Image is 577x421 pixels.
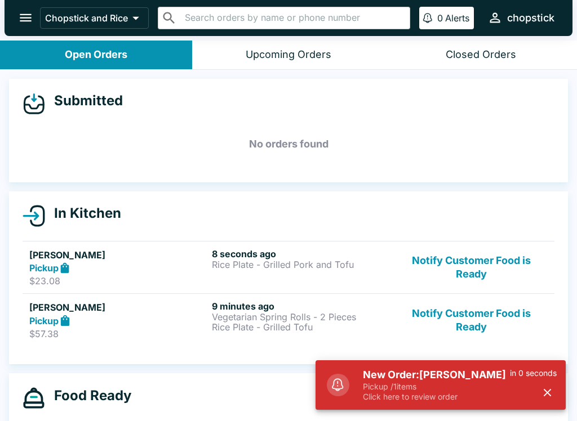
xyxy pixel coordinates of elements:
p: $23.08 [29,275,207,286]
h5: No orders found [23,124,554,164]
p: Rice Plate - Grilled Tofu [212,322,390,332]
input: Search orders by name or phone number [181,10,405,26]
div: Open Orders [65,48,127,61]
div: Upcoming Orders [246,48,331,61]
p: Pickup / 1 items [363,382,510,392]
p: $57.38 [29,328,207,339]
button: chopstick [483,6,559,30]
h5: [PERSON_NAME] [29,301,207,314]
a: [PERSON_NAME]Pickup$23.088 seconds agoRice Plate - Grilled Pork and TofuNotify Customer Food is R... [23,241,554,294]
strong: Pickup [29,315,59,326]
h4: Food Ready [45,387,131,404]
button: open drawer [11,3,40,32]
h5: [PERSON_NAME] [29,248,207,262]
h6: 9 minutes ago [212,301,390,312]
a: [PERSON_NAME]Pickup$57.389 minutes agoVegetarian Spring Rolls - 2 PiecesRice Plate - Grilled Tofu... [23,293,554,346]
p: Rice Plate - Grilled Pork and Tofu [212,259,390,270]
button: Notify Customer Food is Ready [395,248,548,287]
p: Alerts [445,12,469,24]
h4: In Kitchen [45,205,121,222]
h6: 8 seconds ago [212,248,390,259]
div: Closed Orders [446,48,516,61]
h5: New Order: [PERSON_NAME] [363,368,510,382]
h4: Submitted [45,92,123,109]
div: chopstick [507,11,554,25]
p: Vegetarian Spring Rolls - 2 Pieces [212,312,390,322]
p: Click here to review order [363,392,510,402]
p: in 0 seconds [510,368,557,378]
p: 0 [437,12,443,24]
p: Chopstick and Rice [45,12,128,24]
button: Notify Customer Food is Ready [395,301,548,339]
strong: Pickup [29,262,59,274]
button: Chopstick and Rice [40,7,149,29]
